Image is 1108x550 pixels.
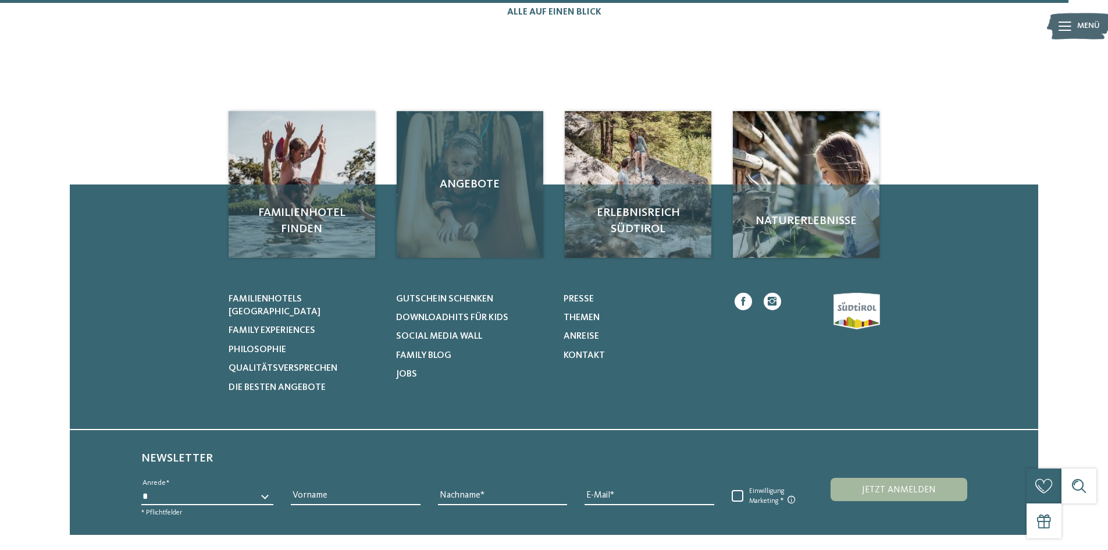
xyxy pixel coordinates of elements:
span: Themen [564,313,600,322]
a: Themen [564,311,717,324]
a: Familienhotel mit Bauernhof: ein Traum wird wahr Angebote [397,111,543,258]
a: Downloadhits für Kids [396,311,549,324]
span: Familienhotel finden [240,205,364,237]
span: Familienhotels [GEOGRAPHIC_DATA] [229,294,320,317]
a: Qualitätsversprechen [229,362,382,375]
a: Familienhotels [GEOGRAPHIC_DATA] [229,293,382,319]
a: Anreise [564,330,717,343]
a: Familienhotel mit Bauernhof: ein Traum wird wahr Familienhotel finden [229,111,375,258]
a: Familienhotel mit Bauernhof: ein Traum wird wahr Erlebnisreich Südtirol [565,111,711,258]
button: Jetzt anmelden [831,478,967,501]
span: Qualitätsversprechen [229,364,337,373]
a: Kontakt [564,349,717,362]
span: Family Blog [396,351,451,360]
span: Newsletter [141,453,213,464]
span: Kontakt [564,351,605,360]
span: Family Experiences [229,326,315,335]
span: Jobs [396,370,417,379]
span: Einwilligung Marketing [743,487,804,506]
span: Social Media Wall [396,332,482,341]
a: Alle auf einen Blick [507,7,601,18]
span: Angebote [408,176,532,193]
a: Gutschein schenken [396,293,549,306]
a: Die besten Angebote [229,381,382,394]
a: Family Experiences [229,324,382,337]
a: Presse [564,293,717,306]
span: Jetzt anmelden [862,485,936,495]
a: Jobs [396,368,549,381]
a: Family Blog [396,349,549,362]
span: Downloadhits für Kids [396,313,508,322]
span: Gutschein schenken [396,294,493,304]
a: Philosophie [229,343,382,356]
span: Naturerlebnisse [744,213,868,229]
span: Presse [564,294,594,304]
span: Erlebnisreich Südtirol [576,205,700,237]
img: Familienhotel mit Bauernhof: ein Traum wird wahr [565,111,711,258]
a: Familienhotel mit Bauernhof: ein Traum wird wahr Naturerlebnisse [733,111,879,258]
img: Familienhotel mit Bauernhof: ein Traum wird wahr [229,111,375,258]
a: Social Media Wall [396,330,549,343]
span: * Pflichtfelder [141,509,182,516]
span: Anreise [564,332,599,341]
img: Familienhotel mit Bauernhof: ein Traum wird wahr [733,111,879,258]
span: Philosophie [229,345,286,354]
span: Die besten Angebote [229,383,326,392]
